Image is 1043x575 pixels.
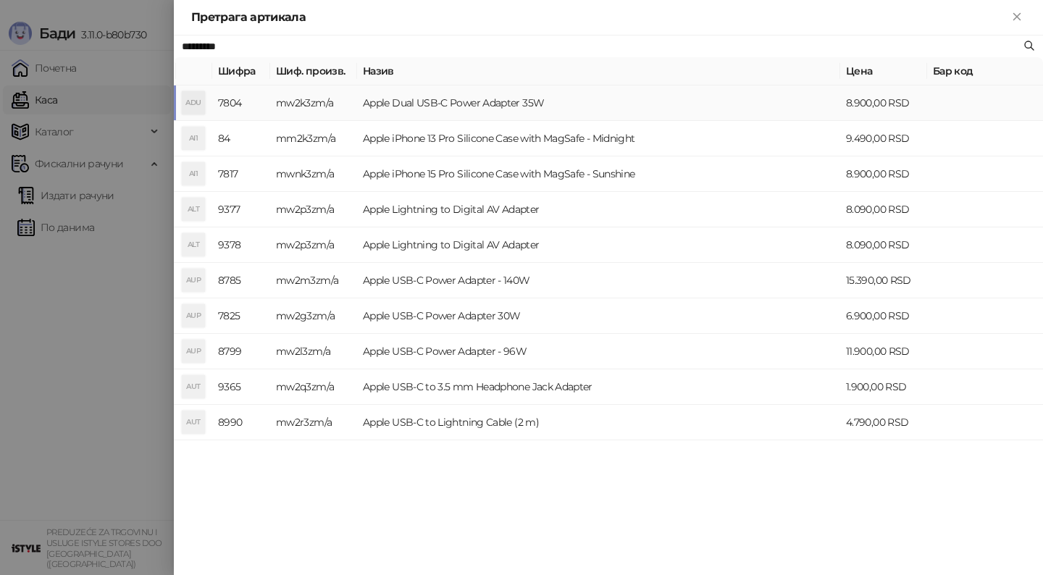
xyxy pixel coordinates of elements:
td: 9365 [212,369,270,405]
td: 7804 [212,85,270,121]
td: mw2l3zm/a [270,334,357,369]
td: mw2q3zm/a [270,369,357,405]
td: 9378 [212,227,270,263]
div: AI1 [182,127,205,150]
th: Шифра [212,57,270,85]
td: 4.790,00 RSD [840,405,927,440]
td: mw2m3zm/a [270,263,357,298]
th: Назив [357,57,840,85]
td: Apple Lightning to Digital AV Adapter [357,192,840,227]
div: AUT [182,375,205,398]
div: AUT [182,411,205,434]
td: 84 [212,121,270,156]
td: 8.090,00 RSD [840,192,927,227]
td: Apple Dual USB-C Power Adapter 35W [357,85,840,121]
th: Шиф. произв. [270,57,357,85]
div: AUP [182,269,205,292]
td: mw2g3zm/a [270,298,357,334]
div: Претрага артикала [191,9,1008,26]
td: 7817 [212,156,270,192]
td: 8799 [212,334,270,369]
th: Цена [840,57,927,85]
td: 9.490,00 RSD [840,121,927,156]
td: Apple Lightning to Digital AV Adapter [357,227,840,263]
td: Apple USB-C Power Adapter 30W [357,298,840,334]
div: AI1 [182,162,205,185]
div: ADU [182,91,205,114]
td: 15.390,00 RSD [840,263,927,298]
td: mwnk3zm/a [270,156,357,192]
td: 9377 [212,192,270,227]
td: 7825 [212,298,270,334]
td: mw2r3zm/a [270,405,357,440]
th: Бар код [927,57,1043,85]
td: Apple USB-C to Lightning Cable (2 m) [357,405,840,440]
td: mm2k3zm/a [270,121,357,156]
td: 8990 [212,405,270,440]
td: Apple iPhone 15 Pro Silicone Case with MagSafe - Sunshine [357,156,840,192]
td: 8.090,00 RSD [840,227,927,263]
td: Apple iPhone 13 Pro Silicone Case with MagSafe - Midnight [357,121,840,156]
td: 8.900,00 RSD [840,156,927,192]
div: AUP [182,340,205,363]
td: 6.900,00 RSD [840,298,927,334]
td: 11.900,00 RSD [840,334,927,369]
div: AUP [182,304,205,327]
button: Close [1008,9,1026,26]
td: mw2p3zm/a [270,227,357,263]
td: 1.900,00 RSD [840,369,927,405]
td: 8.900,00 RSD [840,85,927,121]
td: mw2p3zm/a [270,192,357,227]
div: ALT [182,198,205,221]
div: ALT [182,233,205,256]
td: 8785 [212,263,270,298]
td: Apple USB-C Power Adapter - 140W [357,263,840,298]
td: mw2k3zm/a [270,85,357,121]
td: Apple USB-C Power Adapter - 96W [357,334,840,369]
td: Apple USB-C to 3.5 mm Headphone Jack Adapter [357,369,840,405]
